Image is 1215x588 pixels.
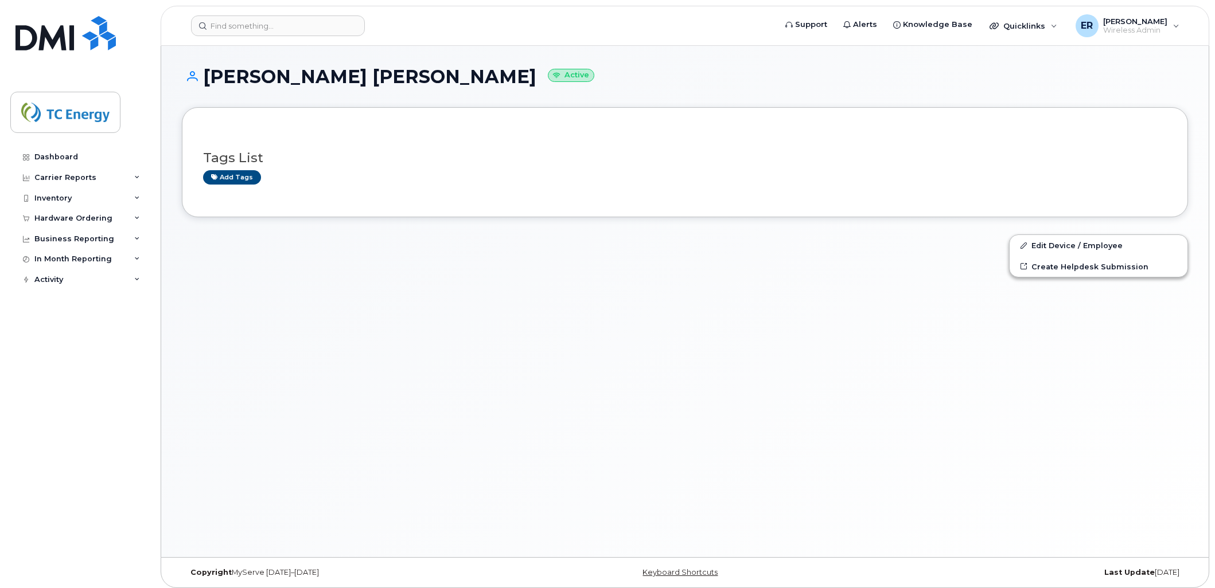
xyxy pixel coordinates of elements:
[548,69,594,82] small: Active
[203,170,261,185] a: Add tags
[182,568,517,577] div: MyServe [DATE]–[DATE]
[642,568,718,577] a: Keyboard Shortcuts
[1104,568,1155,577] strong: Last Update
[852,568,1188,577] div: [DATE]
[190,568,232,577] strong: Copyright
[182,66,1188,87] h1: [PERSON_NAME] [PERSON_NAME]
[1010,235,1187,256] a: Edit Device / Employee
[1010,256,1187,277] a: Create Helpdesk Submission
[203,151,1167,165] h3: Tags List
